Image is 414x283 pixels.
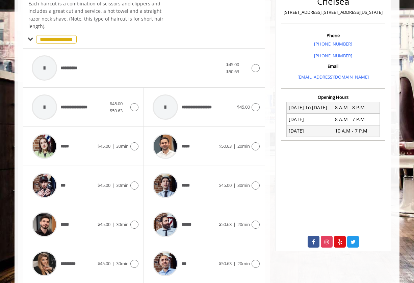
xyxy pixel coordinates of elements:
span: $45.00 [98,143,110,149]
td: [DATE] [287,114,333,125]
a: [PHONE_NUMBER] [314,41,352,47]
p: [STREET_ADDRESS],[STREET_ADDRESS][US_STATE] [283,9,383,16]
span: | [233,182,236,188]
span: $50.63 [219,260,232,266]
h3: Phone [283,33,383,38]
span: 30min [116,182,129,188]
span: $45.00 [237,104,250,110]
span: $45.00 [219,182,232,188]
span: $45.00 [98,221,110,227]
a: [EMAIL_ADDRESS][DOMAIN_NAME] [297,74,369,80]
span: 20min [237,221,250,227]
span: 30min [237,182,250,188]
span: 30min [116,221,129,227]
td: [DATE] To [DATE] [287,102,333,113]
span: $50.63 [219,221,232,227]
span: | [233,143,236,149]
span: | [233,221,236,227]
td: 8 A.M - 7 P.M [333,114,380,125]
span: Each haircut is a combination of scissors and clippers and includes a great cut and service, a ho... [28,0,163,29]
span: $50.63 [219,143,232,149]
span: $45.00 - $50.63 [226,61,241,75]
span: 20min [237,260,250,266]
span: | [233,260,236,266]
span: $45.00 [98,260,110,266]
span: 30min [116,260,129,266]
a: [PHONE_NUMBER] [314,53,352,59]
h3: Email [283,64,383,68]
h3: Opening Hours [281,95,385,100]
span: | [112,143,114,149]
span: | [112,260,114,266]
span: $45.00 [98,182,110,188]
td: [DATE] [287,125,333,137]
span: | [112,182,114,188]
td: 8 A.M - 8 P.M [333,102,380,113]
span: 20min [237,143,250,149]
span: 30min [116,143,129,149]
td: 10 A.M - 7 P.M [333,125,380,137]
span: | [112,221,114,227]
span: $45.00 - $50.63 [110,101,125,114]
